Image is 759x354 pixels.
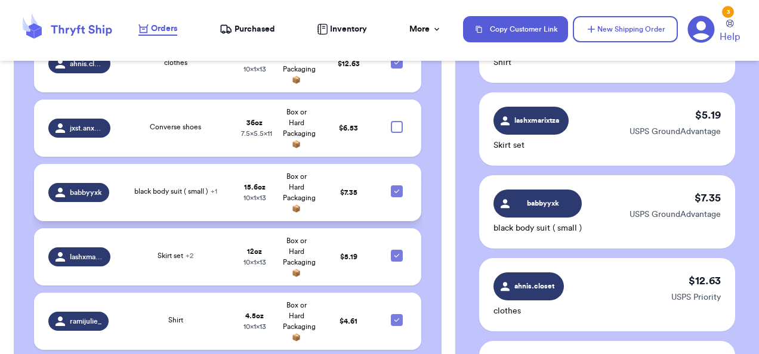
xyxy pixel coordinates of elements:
span: Inventory [330,23,367,35]
strong: 12 oz [247,248,262,255]
span: $ 4.61 [340,318,357,325]
p: USPS GroundAdvantage [630,209,721,221]
span: 7.5 x 5.5 x 11 [241,130,272,137]
p: USPS GroundAdvantage [630,126,721,138]
a: 3 [687,15,715,43]
span: Converse shoes [150,123,201,131]
span: 10 x 1 x 13 [243,323,266,330]
a: Inventory [317,23,367,35]
span: $ 6.53 [339,125,358,132]
span: Box or Hard Packaging 📦 [283,237,316,277]
span: $ 7.35 [340,189,357,196]
p: Shirt [493,57,556,69]
p: $ 5.19 [695,107,721,123]
span: Purchased [235,23,275,35]
span: ahnis.closet [514,281,556,291]
p: clothes [493,305,564,317]
div: More [409,23,442,35]
span: lashxmarixtza [514,115,560,126]
div: 3 [722,6,734,18]
span: $ 5.19 [340,253,357,260]
p: $ 12.63 [689,272,721,289]
span: 10 x 1 x 13 [243,66,266,73]
a: Help [720,20,740,44]
strong: 36 oz [246,119,263,126]
button: Copy Customer Link [463,16,568,42]
span: Box or Hard Packaging 📦 [283,302,316,341]
span: ramijulie_ [70,316,101,326]
span: Help [720,30,740,44]
p: $ 7.35 [695,190,721,206]
span: 10 x 1 x 13 [243,194,266,201]
span: + 2 [186,252,193,259]
span: 10 x 1 x 13 [243,259,266,266]
p: USPS Priority [671,291,721,303]
button: New Shipping Order [573,16,678,42]
span: clothes [164,59,187,66]
span: babbyyxk [70,188,102,197]
span: jxst.anxther.gxrl [70,123,103,133]
strong: 15.6 oz [244,184,266,191]
strong: 4.5 oz [245,312,264,319]
span: Orders [151,23,177,35]
span: + 1 [211,188,217,195]
span: lashxmarixtza [70,252,103,262]
a: Purchased [220,23,275,35]
span: Box or Hard Packaging 📦 [283,108,316,148]
span: Skirt set [158,252,193,259]
span: black body suit ( small ) [134,188,217,195]
span: Shirt [168,316,183,324]
a: Orders [138,23,177,36]
span: ahnis.closet [70,59,103,69]
span: Box or Hard Packaging 📦 [283,173,316,212]
p: Skirt set [493,139,569,151]
span: babbyyxk [516,198,571,209]
span: $ 12.63 [338,60,360,67]
p: black body suit ( small ) [493,222,582,234]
